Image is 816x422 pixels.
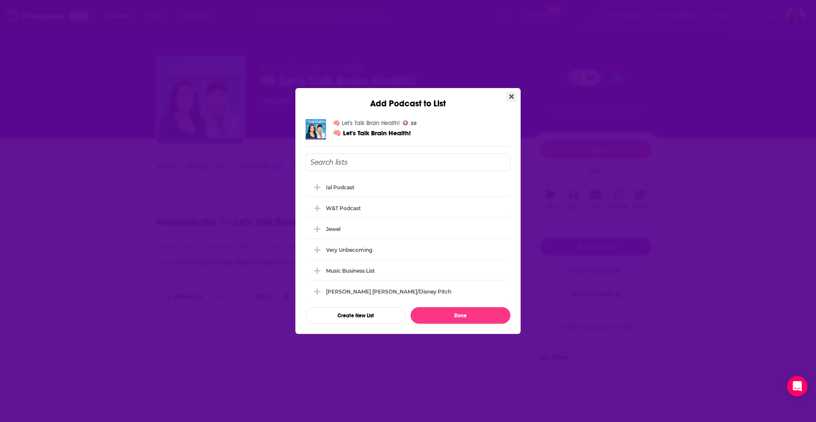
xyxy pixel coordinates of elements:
[306,199,510,217] div: w&t podcast
[787,376,807,396] div: Open Intercom Messenger
[306,154,510,324] div: Add Podcast To List
[326,205,361,211] div: w&t podcast
[306,119,326,140] img: 🧠 Let's Talk Brain Health!
[333,120,399,127] a: 🧠 Let's Talk Brain Health!
[306,178,510,197] div: ial podcast
[326,288,451,295] div: [PERSON_NAME] [PERSON_NAME]/Disney pitch
[326,268,375,274] div: Music Business List
[403,120,416,125] a: 38
[326,226,340,232] div: Jewel
[306,154,510,171] input: Search lists
[326,247,372,253] div: Very Unbecoming
[306,220,510,238] div: Jewel
[306,240,510,259] div: Very Unbecoming
[295,88,521,109] div: Add Podcast to List
[333,129,411,137] span: 🧠 Let's Talk Brain Health!
[306,282,510,301] div: Evan Bogart Eminem/Disney pitch
[411,122,416,125] span: 38
[333,129,411,137] a: 🧠 Let's Talk Brain Health!
[411,307,510,324] button: Done
[306,307,405,324] button: Create New List
[326,184,354,191] div: ial podcast
[306,261,510,280] div: Music Business List
[506,91,517,102] button: Close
